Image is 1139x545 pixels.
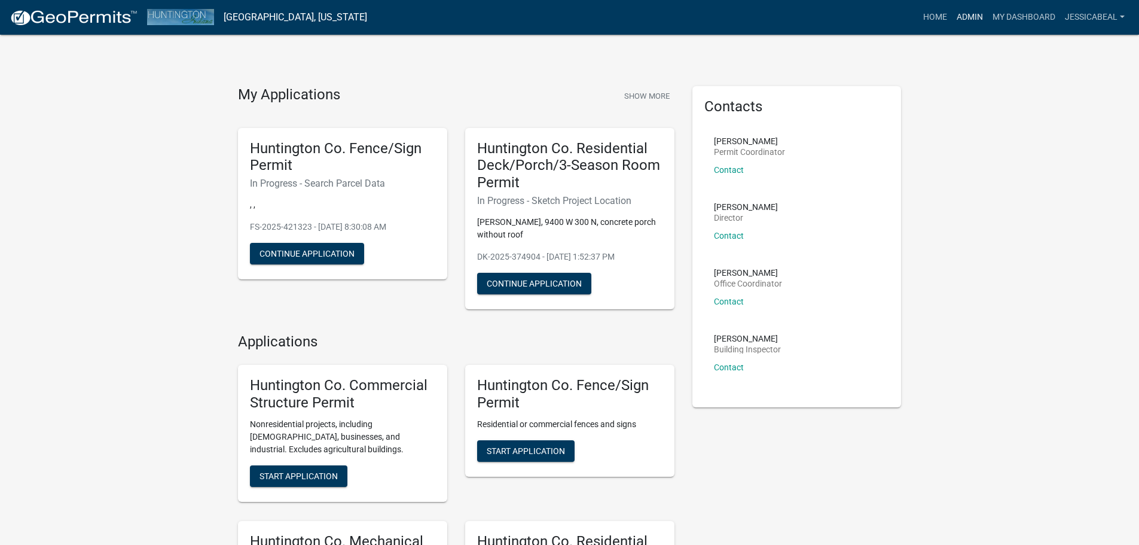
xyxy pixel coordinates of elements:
p: [PERSON_NAME] [714,203,778,211]
h4: My Applications [238,86,340,104]
span: Start Application [487,446,565,456]
a: Contact [714,363,744,372]
button: Start Application [250,465,347,487]
p: , , [250,199,435,211]
p: Director [714,214,778,222]
p: Office Coordinator [714,279,782,288]
h5: Huntington Co. Fence/Sign Permit [477,377,662,412]
h6: In Progress - Search Parcel Data [250,178,435,189]
h4: Applications [238,333,674,351]
p: [PERSON_NAME] [714,269,782,277]
p: Residential or commercial fences and signs [477,418,662,431]
a: Home [918,6,952,29]
p: Permit Coordinator [714,148,785,156]
p: Nonresidential projects, including [DEMOGRAPHIC_DATA], businesses, and industrial. Excludes agric... [250,418,435,456]
p: [PERSON_NAME], 9400 W 300 N, concrete porch without roof [477,216,662,241]
p: [PERSON_NAME] [714,334,781,343]
button: Continue Application [477,273,591,294]
a: Contact [714,231,744,240]
h5: Huntington Co. Commercial Structure Permit [250,377,435,412]
h5: Huntington Co. Fence/Sign Permit [250,140,435,175]
img: Huntington County, Indiana [147,9,214,25]
button: Continue Application [250,243,364,264]
h5: Contacts [704,98,890,115]
h6: In Progress - Sketch Project Location [477,195,662,206]
a: Contact [714,297,744,306]
p: [PERSON_NAME] [714,137,785,145]
a: JessicaBeal [1060,6,1129,29]
a: Contact [714,165,744,175]
a: Admin [952,6,988,29]
a: [GEOGRAPHIC_DATA], [US_STATE] [224,7,367,28]
p: DK-2025-374904 - [DATE] 1:52:37 PM [477,251,662,263]
a: My Dashboard [988,6,1060,29]
span: Start Application [259,471,338,481]
p: FS-2025-421323 - [DATE] 8:30:08 AM [250,221,435,233]
h5: Huntington Co. Residential Deck/Porch/3-Season Room Permit [477,140,662,191]
p: Building Inspector [714,345,781,354]
button: Start Application [477,440,575,462]
button: Show More [619,86,674,106]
